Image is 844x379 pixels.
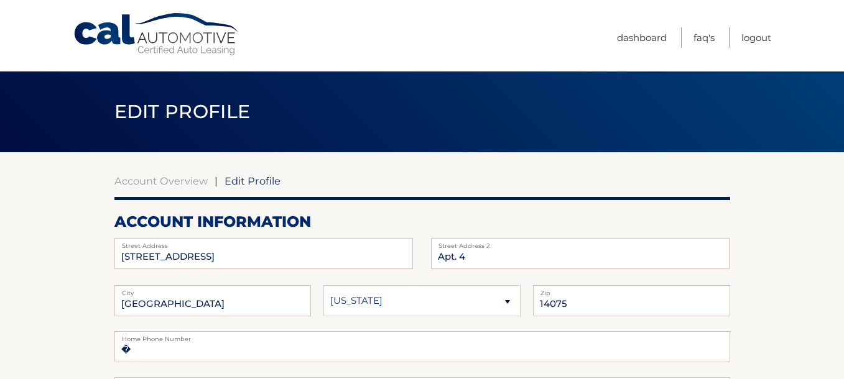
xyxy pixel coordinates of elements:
input: Zip [533,285,730,316]
input: Street Address 2 [431,238,730,269]
span: Edit Profile [114,100,251,123]
a: FAQ's [693,27,715,48]
span: | [215,175,218,187]
input: Home Phone Number [114,331,730,362]
a: Cal Automotive [73,12,241,57]
span: Edit Profile [225,175,281,187]
label: Zip [533,285,730,295]
input: Street Address 2 [114,238,413,269]
a: Dashboard [617,27,667,48]
h2: account information [114,212,730,231]
input: City [114,285,312,316]
label: Street Address [114,238,413,248]
label: City [114,285,312,295]
label: Home Phone Number [114,331,730,341]
a: Account Overview [114,175,208,187]
a: Logout [741,27,771,48]
label: Street Address 2 [431,238,730,248]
